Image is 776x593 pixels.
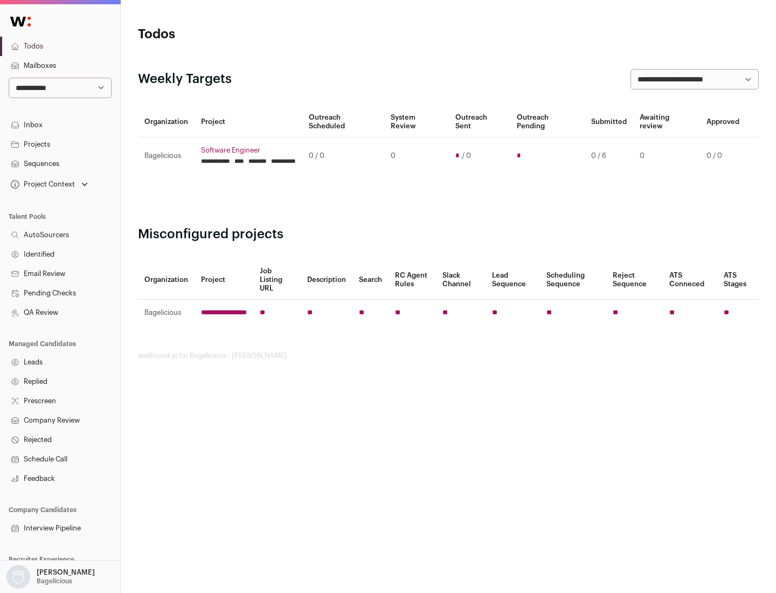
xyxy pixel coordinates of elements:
[585,107,633,137] th: Submitted
[253,260,301,300] th: Job Listing URL
[138,226,759,243] h2: Misconfigured projects
[195,260,253,300] th: Project
[663,260,717,300] th: ATS Conneced
[510,107,584,137] th: Outreach Pending
[436,260,486,300] th: Slack Channel
[585,137,633,175] td: 0 / 6
[486,260,540,300] th: Lead Sequence
[37,577,72,585] p: Bagelicious
[138,26,345,43] h1: Todos
[9,180,75,189] div: Project Context
[9,177,90,192] button: Open dropdown
[384,107,448,137] th: System Review
[138,300,195,326] td: Bagelicious
[138,260,195,300] th: Organization
[352,260,389,300] th: Search
[462,151,471,160] span: / 0
[138,351,759,360] footer: wellfound:ai for Bagelicious - [PERSON_NAME]
[138,137,195,175] td: Bagelicious
[633,107,700,137] th: Awaiting review
[540,260,606,300] th: Scheduling Sequence
[201,146,296,155] a: Software Engineer
[37,568,95,577] p: [PERSON_NAME]
[4,565,97,589] button: Open dropdown
[6,565,30,589] img: nopic.png
[606,260,663,300] th: Reject Sequence
[302,137,384,175] td: 0 / 0
[302,107,384,137] th: Outreach Scheduled
[301,260,352,300] th: Description
[700,107,746,137] th: Approved
[138,71,232,88] h2: Weekly Targets
[384,137,448,175] td: 0
[633,137,700,175] td: 0
[389,260,435,300] th: RC Agent Rules
[138,107,195,137] th: Organization
[717,260,759,300] th: ATS Stages
[700,137,746,175] td: 0 / 0
[449,107,511,137] th: Outreach Sent
[4,11,37,32] img: Wellfound
[195,107,302,137] th: Project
